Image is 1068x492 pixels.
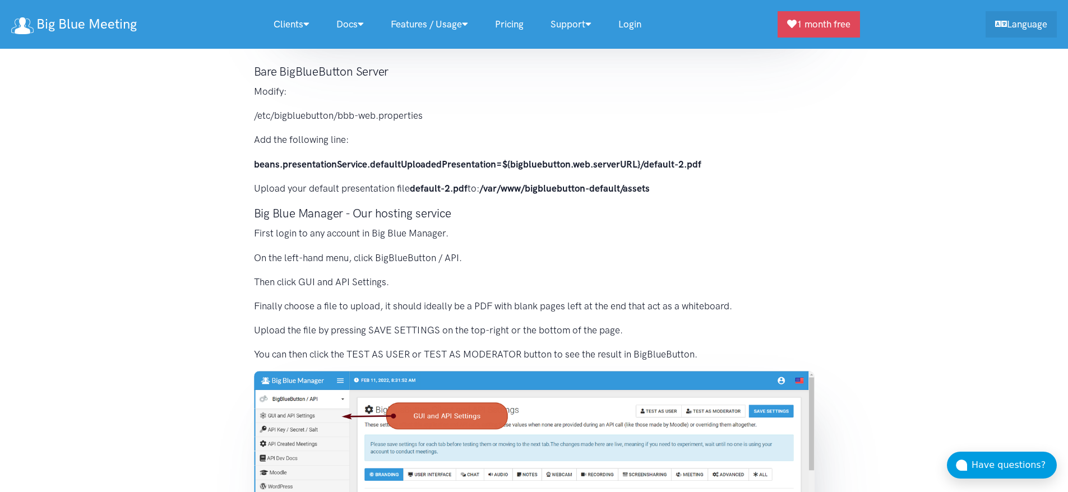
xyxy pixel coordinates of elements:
img: logo [11,17,34,34]
a: Big Blue Meeting [11,12,137,36]
p: Upload your default presentation file to: [254,181,815,196]
a: Clients [260,12,323,36]
a: Docs [323,12,377,36]
p: First login to any account in Big Blue Manager. [254,226,815,241]
button: Have questions? [947,452,1057,479]
strong: /var/www/bigbluebutton-default/assets [479,183,650,194]
div: Have questions? [972,458,1057,472]
strong: default-2.pdf [410,183,468,194]
p: /etc/bigbluebutton/bbb-web.properties [254,108,815,123]
p: Add the following line: [254,132,815,147]
p: You can then click the TEST AS USER or TEST AS MODERATOR button to see the result in BigBlueButton. [254,347,815,362]
p: Upload the file by pressing SAVE SETTINGS on the top-right or the bottom of the page. [254,323,815,338]
a: Features / Usage [377,12,482,36]
p: Modify: [254,84,815,99]
p: Finally choose a file to upload, it should ideally be a PDF with blank pages left at the end that... [254,299,815,314]
h3: Big Blue Manager - Our hosting service [254,205,815,221]
a: Support [537,12,605,36]
a: Pricing [482,12,537,36]
a: Language [986,11,1057,38]
p: Then click GUI and API Settings. [254,275,815,290]
a: 1 month free [778,11,860,38]
p: On the left-hand menu, click BigBlueButton / API. [254,250,815,266]
strong: beans.presentationService.defaultUploadedPresentation=${bigbluebutton.web.serverURL}/default-2.pdf [254,159,701,170]
h3: Bare BigBlueButton Server [254,63,815,80]
a: Login [605,12,655,36]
